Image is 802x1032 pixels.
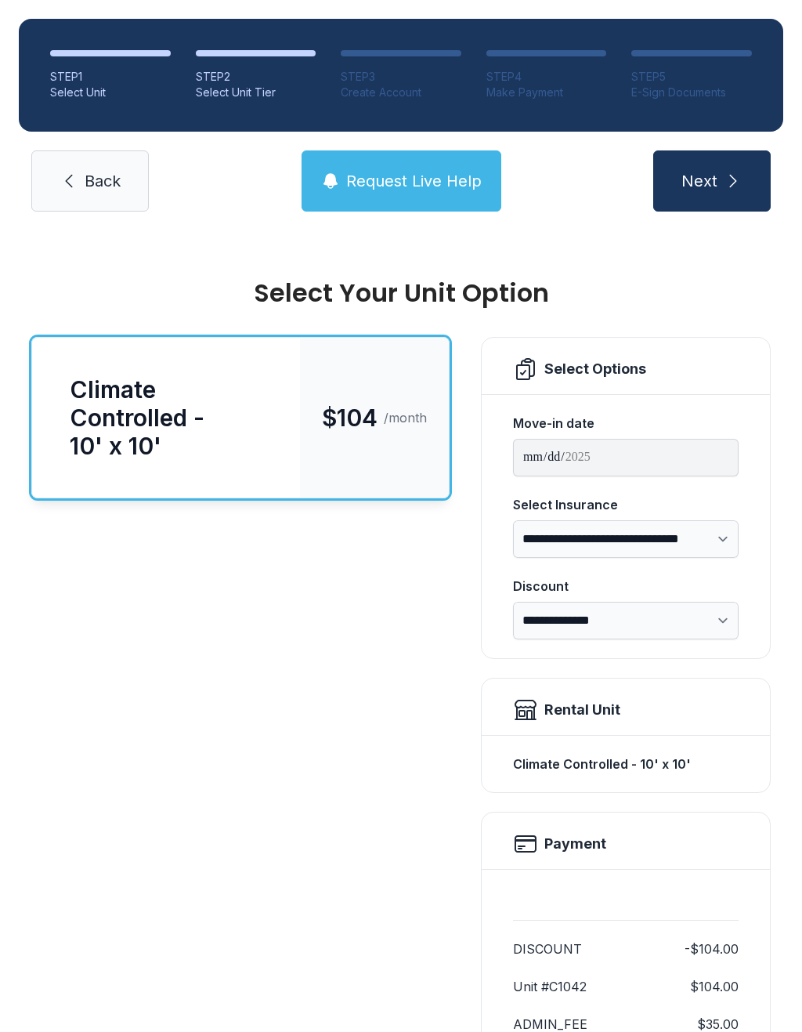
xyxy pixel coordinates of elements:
[196,69,316,85] div: STEP 2
[631,85,752,100] div: E-Sign Documents
[544,833,606,855] h2: Payment
[513,439,739,476] input: Move-in date
[513,977,587,996] dt: Unit #C1042
[486,85,607,100] div: Make Payment
[322,404,378,432] span: $104
[544,699,620,721] div: Rental Unit
[85,170,121,192] span: Back
[341,85,461,100] div: Create Account
[70,375,262,460] div: Climate Controlled - 10' x 10'
[513,602,739,639] select: Discount
[681,170,717,192] span: Next
[341,69,461,85] div: STEP 3
[513,577,739,596] div: Discount
[690,977,739,996] dd: $104.00
[346,170,482,192] span: Request Live Help
[513,940,582,958] dt: DISCOUNT
[685,940,739,958] dd: -$104.00
[384,408,427,427] span: /month
[31,281,771,306] div: Select Your Unit Option
[196,85,316,100] div: Select Unit Tier
[513,414,739,433] div: Move-in date
[513,748,739,780] div: Climate Controlled - 10' x 10'
[513,520,739,558] select: Select Insurance
[486,69,607,85] div: STEP 4
[631,69,752,85] div: STEP 5
[544,358,646,380] div: Select Options
[513,495,739,514] div: Select Insurance
[50,85,171,100] div: Select Unit
[50,69,171,85] div: STEP 1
